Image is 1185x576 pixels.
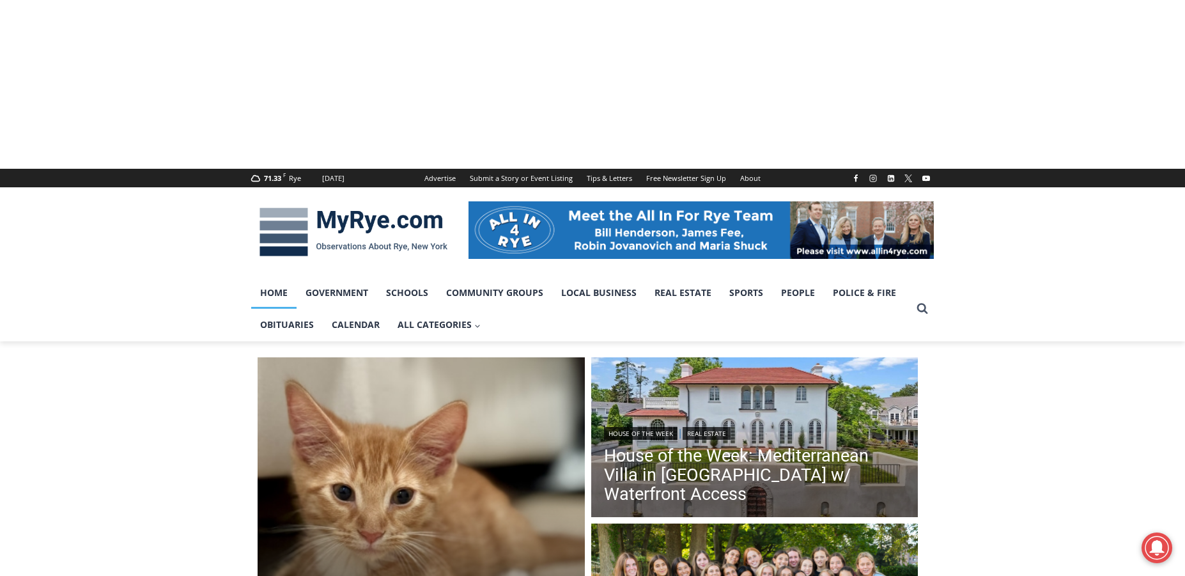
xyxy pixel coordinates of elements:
a: Government [297,277,377,309]
div: Rye [289,173,301,184]
div: | [604,424,906,440]
a: Tips & Letters [580,169,639,187]
span: All Categories [398,318,481,332]
a: Submit a Story or Event Listing [463,169,580,187]
a: Linkedin [883,171,899,186]
a: Local Business [552,277,646,309]
a: Read More House of the Week: Mediterranean Villa in Mamaroneck w/ Waterfront Access [591,357,918,521]
a: Real Estate [683,427,731,440]
a: Sports [720,277,772,309]
nav: Secondary Navigation [417,169,768,187]
img: 514 Alda Road, Mamaroneck [591,357,918,521]
button: View Search Form [911,297,934,320]
a: Community Groups [437,277,552,309]
img: MyRye.com [251,199,456,265]
a: Obituaries [251,309,323,341]
span: F [283,171,286,178]
a: House of the Week [604,427,678,440]
a: Advertise [417,169,463,187]
a: Facebook [848,171,864,186]
a: Free Newsletter Sign Up [639,169,733,187]
a: Police & Fire [824,277,905,309]
span: 71.33 [264,173,281,183]
a: Home [251,277,297,309]
img: All in for Rye [469,201,934,259]
div: [DATE] [322,173,345,184]
a: Instagram [865,171,881,186]
a: People [772,277,824,309]
a: Real Estate [646,277,720,309]
nav: Primary Navigation [251,277,911,341]
a: House of the Week: Mediterranean Villa in [GEOGRAPHIC_DATA] w/ Waterfront Access [604,446,906,504]
a: About [733,169,768,187]
a: YouTube [918,171,934,186]
a: X [901,171,916,186]
a: Schools [377,277,437,309]
a: All Categories [389,309,490,341]
a: Calendar [323,309,389,341]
